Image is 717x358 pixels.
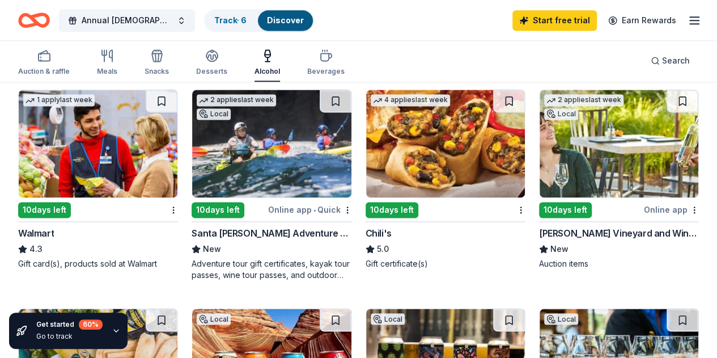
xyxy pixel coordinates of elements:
[19,90,177,197] img: Image for Walmart
[544,108,578,120] div: Local
[196,44,227,82] button: Desserts
[307,67,345,76] div: Beverages
[82,14,172,27] span: Annual [DEMOGRAPHIC_DATA] & Fundraiser
[642,49,699,72] button: Search
[377,242,389,256] span: 5.0
[197,94,276,106] div: 2 applies last week
[97,67,117,76] div: Meals
[307,44,345,82] button: Beverages
[366,258,525,269] div: Gift certificate(s)
[18,89,178,269] a: Image for Walmart1 applylast week10days leftWalmart4.3Gift card(s), products sold at Walmart
[366,226,392,240] div: Chili's
[550,242,568,256] span: New
[203,242,221,256] span: New
[23,94,95,106] div: 1 apply last week
[97,44,117,82] button: Meals
[366,90,525,197] img: Image for Chili's
[267,15,304,25] a: Discover
[196,67,227,76] div: Desserts
[192,258,351,281] div: Adventure tour gift certificates, kayak tour passes, wine tour passes, and outdoor experience vou...
[204,9,314,32] button: Track· 6Discover
[214,15,247,25] a: Track· 6
[192,89,351,281] a: Image for Santa Barbara Adventure Company2 applieslast weekLocal10days leftOnline app•QuickSanta ...
[366,202,418,218] div: 10 days left
[662,54,690,68] span: Search
[544,94,623,106] div: 2 applies last week
[540,90,698,197] img: Image for Honig Vineyard and Winery
[29,242,43,256] span: 4.3
[18,226,54,240] div: Walmart
[371,313,405,325] div: Local
[18,258,178,269] div: Gift card(s), products sold at Walmart
[254,67,280,76] div: Alcohol
[36,332,103,341] div: Go to track
[145,67,169,76] div: Snacks
[539,226,699,240] div: [PERSON_NAME] Vineyard and Winery
[18,67,70,76] div: Auction & raffle
[192,202,244,218] div: 10 days left
[313,205,316,214] span: •
[539,89,699,269] a: Image for Honig Vineyard and Winery2 applieslast weekLocal10days leftOnline app[PERSON_NAME] Vine...
[18,202,71,218] div: 10 days left
[601,10,683,31] a: Earn Rewards
[544,313,578,325] div: Local
[539,258,699,269] div: Auction items
[268,203,352,217] div: Online app Quick
[512,10,597,31] a: Start free trial
[254,44,280,82] button: Alcohol
[79,319,103,330] div: 60 %
[145,44,169,82] button: Snacks
[36,319,103,330] div: Get started
[59,9,195,32] button: Annual [DEMOGRAPHIC_DATA] & Fundraiser
[18,7,50,33] a: Home
[197,313,231,325] div: Local
[192,226,351,240] div: Santa [PERSON_NAME] Adventure Company
[197,108,231,120] div: Local
[644,203,699,217] div: Online app
[366,89,525,269] a: Image for Chili's4 applieslast week10days leftChili's5.0Gift certificate(s)
[18,44,70,82] button: Auction & raffle
[539,202,592,218] div: 10 days left
[371,94,450,106] div: 4 applies last week
[192,90,351,197] img: Image for Santa Barbara Adventure Company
